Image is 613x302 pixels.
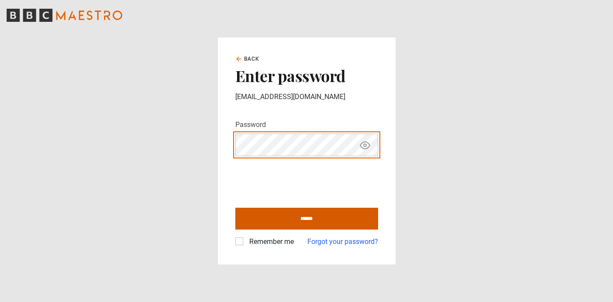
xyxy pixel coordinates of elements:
svg: BBC Maestro [7,9,122,22]
a: Forgot your password? [307,237,378,247]
button: Show password [358,137,372,153]
h2: Enter password [235,66,378,85]
p: [EMAIL_ADDRESS][DOMAIN_NAME] [235,92,378,102]
span: Back [244,55,260,63]
a: Back [235,55,260,63]
label: Remember me [246,237,294,247]
label: Password [235,120,266,130]
iframe: reCAPTCHA [235,163,368,197]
